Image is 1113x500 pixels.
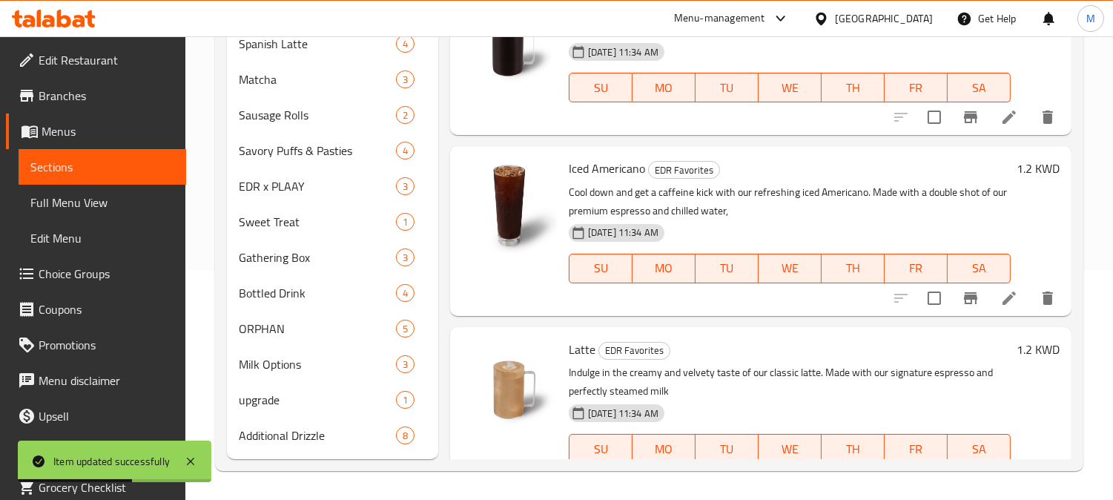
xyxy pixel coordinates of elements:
[397,73,414,87] span: 3
[1000,108,1018,126] a: Edit menu item
[19,185,186,220] a: Full Menu View
[239,70,396,88] span: Matcha
[1017,158,1060,179] h6: 1.2 KWD
[953,280,988,316] button: Branch-specific-item
[396,142,415,159] div: items
[396,427,415,444] div: items
[598,342,670,360] div: EDR Favorites
[462,339,557,434] img: Latte
[397,393,414,407] span: 1
[396,320,415,338] div: items
[575,77,627,99] span: SU
[582,407,664,421] span: [DATE] 11:34 AM
[462,158,557,253] img: Iced Americano
[6,42,186,78] a: Edit Restaurant
[239,142,396,159] span: Savory Puffs & Pasties
[6,256,186,292] a: Choice Groups
[822,73,885,102] button: TH
[954,77,1005,99] span: SA
[227,382,438,418] div: upgrade1
[696,254,759,283] button: TU
[948,434,1011,464] button: SA
[1000,289,1018,307] a: Edit menu item
[397,322,414,336] span: 5
[835,10,933,27] div: [GEOGRAPHIC_DATA]
[227,133,438,168] div: Savory Puffs & Pasties4
[239,35,396,53] span: Spanish Latte
[227,62,438,97] div: Matcha3
[948,254,1011,283] button: SA
[239,177,396,195] span: EDR x PLAAY
[828,77,879,99] span: TH
[42,122,174,140] span: Menus
[6,363,186,398] a: Menu disclaimer
[227,418,438,453] div: Additional Drizzle8
[638,257,690,279] span: MO
[397,286,414,300] span: 4
[954,438,1005,460] span: SA
[39,87,174,105] span: Branches
[759,434,822,464] button: WE
[396,391,415,409] div: items
[239,355,396,373] span: Milk Options
[701,77,753,99] span: TU
[569,364,1011,401] p: Indulge in the creamy and velvety taste of our classic latte. Made with our signature espresso an...
[39,478,174,496] span: Grocery Checklist
[239,249,396,266] span: Gathering Box
[599,342,670,359] span: EDR Favorites
[397,251,414,265] span: 3
[633,434,696,464] button: MO
[1030,99,1066,135] button: delete
[396,284,415,302] div: items
[569,157,645,180] span: Iced Americano
[885,73,948,102] button: FR
[1017,339,1060,360] h6: 1.2 KWD
[822,434,885,464] button: TH
[53,453,170,470] div: Item updated successfully
[30,229,174,247] span: Edit Menu
[397,358,414,372] span: 3
[822,254,885,283] button: TH
[227,311,438,346] div: ORPHAN5
[397,429,414,443] span: 8
[701,438,753,460] span: TU
[828,438,879,460] span: TH
[885,254,948,283] button: FR
[39,407,174,425] span: Upsell
[396,249,415,266] div: items
[39,372,174,389] span: Menu disclaimer
[569,434,633,464] button: SU
[397,108,414,122] span: 2
[6,114,186,149] a: Menus
[239,106,396,124] span: Sausage Rolls
[6,398,186,434] a: Upsell
[6,327,186,363] a: Promotions
[239,391,396,409] div: upgrade
[396,70,415,88] div: items
[891,257,942,279] span: FR
[674,10,765,27] div: Menu-management
[759,254,822,283] button: WE
[764,438,816,460] span: WE
[582,226,664,240] span: [DATE] 11:34 AM
[396,355,415,373] div: items
[19,220,186,256] a: Edit Menu
[227,204,438,240] div: Sweet Treat1
[19,149,186,185] a: Sections
[891,77,942,99] span: FR
[39,336,174,354] span: Promotions
[891,438,942,460] span: FR
[239,284,396,302] div: Bottled Drink
[397,215,414,229] span: 1
[948,73,1011,102] button: SA
[6,292,186,327] a: Coupons
[239,213,396,231] span: Sweet Treat
[227,168,438,204] div: EDR x PLAAY3
[919,283,950,314] span: Select to update
[239,320,396,338] div: ORPHAN
[953,99,988,135] button: Branch-specific-item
